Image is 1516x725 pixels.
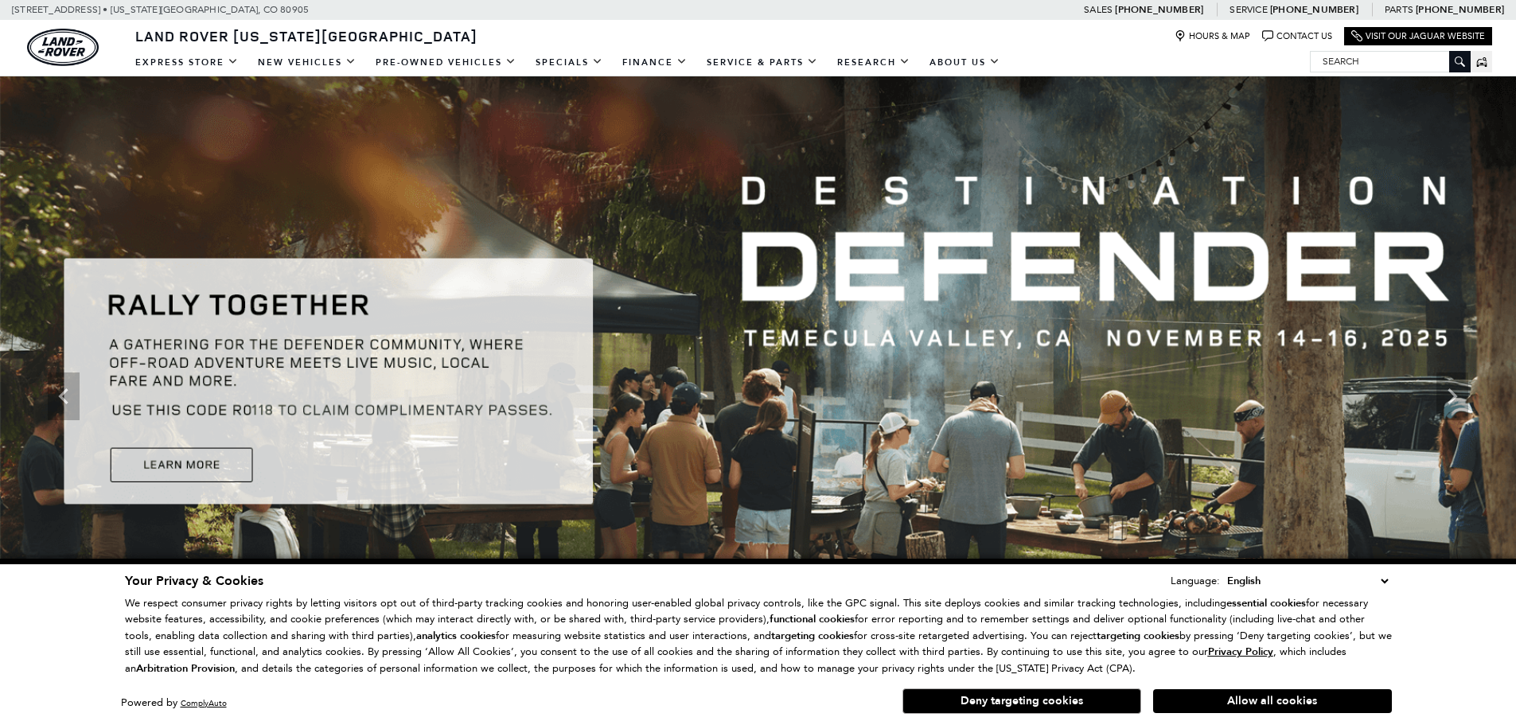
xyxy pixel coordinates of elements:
span: Your Privacy & Cookies [125,572,263,590]
a: New Vehicles [248,49,366,76]
strong: targeting cookies [1097,629,1179,643]
a: EXPRESS STORE [126,49,248,76]
p: We respect consumer privacy rights by letting visitors opt out of third-party tracking cookies an... [125,595,1392,677]
div: Powered by [121,698,227,708]
span: Parts [1385,4,1413,15]
a: [PHONE_NUMBER] [1270,3,1358,16]
a: Land Rover [US_STATE][GEOGRAPHIC_DATA] [126,26,487,45]
button: Deny targeting cookies [902,688,1141,714]
span: Land Rover [US_STATE][GEOGRAPHIC_DATA] [135,26,477,45]
a: [PHONE_NUMBER] [1115,3,1203,16]
strong: targeting cookies [771,629,854,643]
strong: essential cookies [1226,596,1306,610]
span: Service [1230,4,1267,15]
strong: Arbitration Provision [136,661,235,676]
a: [PHONE_NUMBER] [1416,3,1504,16]
a: Pre-Owned Vehicles [366,49,526,76]
a: About Us [920,49,1010,76]
button: Allow all cookies [1153,689,1392,713]
a: Contact Us [1262,30,1332,42]
a: Research [828,49,920,76]
a: land-rover [27,29,99,66]
a: Service & Parts [697,49,828,76]
a: Hours & Map [1175,30,1250,42]
a: [STREET_ADDRESS] • [US_STATE][GEOGRAPHIC_DATA], CO 80905 [12,4,309,15]
a: Visit Our Jaguar Website [1351,30,1485,42]
span: Sales [1084,4,1113,15]
select: Language Select [1223,572,1392,590]
input: Search [1311,52,1470,71]
a: Finance [613,49,697,76]
a: Privacy Policy [1208,645,1273,657]
div: Previous [48,372,80,420]
div: Next [1436,372,1468,420]
nav: Main Navigation [126,49,1010,76]
strong: analytics cookies [416,629,496,643]
a: ComplyAuto [181,698,227,708]
div: Language: [1171,575,1220,586]
u: Privacy Policy [1208,645,1273,659]
strong: functional cookies [770,612,855,626]
a: Specials [526,49,613,76]
img: Land Rover [27,29,99,66]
